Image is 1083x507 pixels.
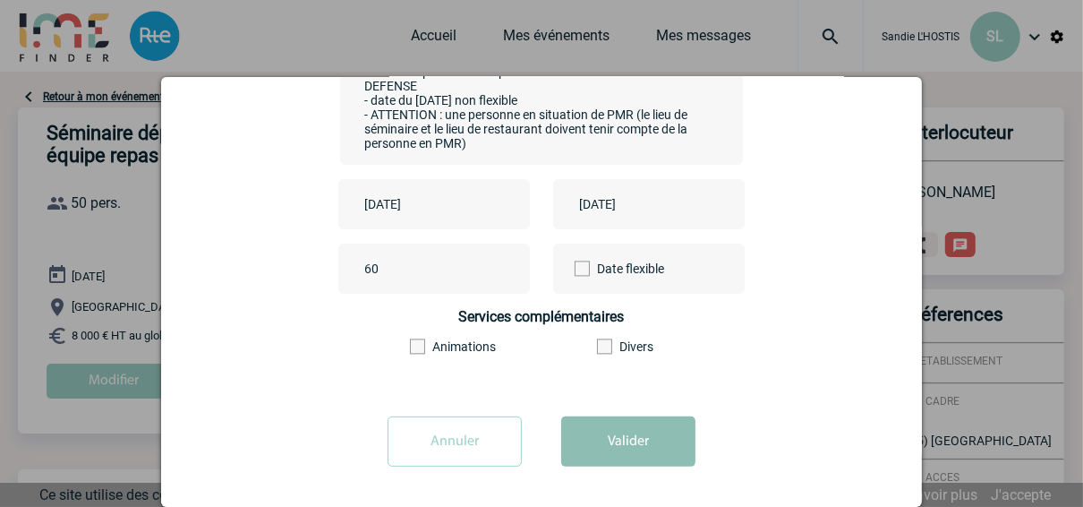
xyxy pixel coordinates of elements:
[575,244,635,294] label: Date flexible
[360,193,483,216] input: Date de début
[561,417,695,467] button: Valider
[340,308,743,325] h4: Services complémentaires
[360,257,528,280] input: Nombre de participants
[388,417,522,467] input: Annuler
[410,339,507,354] label: Animations
[575,193,698,216] input: Date de fin
[361,9,714,152] textarea: - séminaire en plénière le matin (08h30 jusqu'à 12h30) dans un lieu avec équipement videoprojecte...
[597,339,695,354] label: Divers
